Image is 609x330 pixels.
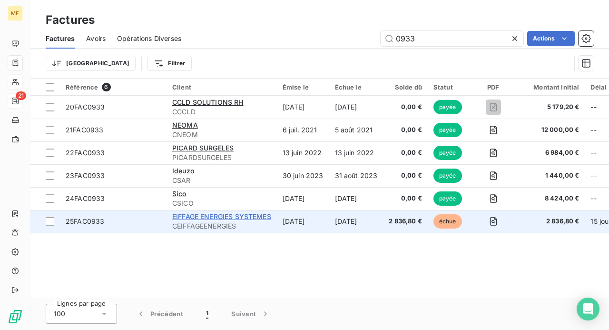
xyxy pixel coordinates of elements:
span: 25FAC0933 [66,217,104,225]
div: Montant initial [522,83,579,91]
span: 100 [54,309,65,319]
span: EIFFAGE ENERGIES SYSTEMES [172,212,271,220]
span: CNEOM [172,130,271,140]
td: 30 juin 2023 [277,164,329,187]
span: CCCLD [172,107,271,117]
span: PICARD SURGELES [172,144,234,152]
span: 23FAC0933 [66,171,105,180]
span: 0,00 € [389,125,422,135]
div: Statut [433,83,464,91]
td: 5 août 2021 [329,119,383,141]
span: payée [433,169,462,183]
span: 6 984,00 € [522,148,579,158]
button: [GEOGRAPHIC_DATA] [46,56,136,71]
span: Opérations Diverses [117,34,181,43]
span: NEOMA [172,121,198,129]
span: Ideuzo [172,167,194,175]
input: Rechercher [381,31,523,46]
img: Logo LeanPay [8,309,23,324]
span: échue [433,214,462,229]
td: 13 juin 2022 [277,141,329,164]
span: Factures [46,34,75,43]
span: 22FAC0933 [66,149,105,157]
span: 5 179,20 € [522,102,579,112]
span: 0,00 € [389,194,422,203]
td: [DATE] [329,187,383,210]
span: 12 000,00 € [522,125,579,135]
span: 20FAC0933 [66,103,105,111]
td: [DATE] [329,96,383,119]
span: Sico [172,190,187,198]
span: 0,00 € [389,102,422,112]
span: CCLD SOLUTIONS RH [172,98,244,106]
td: [DATE] [277,210,329,233]
span: payée [433,146,462,160]
span: Référence [66,83,98,91]
div: Client [172,83,271,91]
span: 0,00 € [389,171,422,180]
span: payée [433,191,462,206]
span: CSICO [172,199,271,208]
button: 1 [195,304,220,324]
td: 13 juin 2022 [329,141,383,164]
span: payée [433,100,462,114]
div: Solde dû [389,83,422,91]
td: 31 août 2023 [329,164,383,187]
button: Actions [527,31,575,46]
div: Open Intercom Messenger [577,298,599,320]
span: 1 440,00 € [522,171,579,180]
span: 2 836,80 € [389,217,422,226]
div: Échue le [335,83,378,91]
span: 6 [102,83,110,91]
span: 24FAC0933 [66,194,105,202]
span: 0,00 € [389,148,422,158]
td: 6 juil. 2021 [277,119,329,141]
span: 2 836,80 € [522,217,579,226]
div: ME [8,6,23,21]
button: Filtrer [147,56,191,71]
span: PICARDSURGELES [172,153,271,162]
td: [DATE] [277,96,329,119]
span: 8 424,00 € [522,194,579,203]
div: PDF [476,83,511,91]
span: CSAR [172,176,271,185]
span: 21 [16,91,26,100]
span: Avoirs [86,34,106,43]
span: 21FAC0933 [66,126,103,134]
span: CEIFFAGEENERGIES [172,221,271,231]
div: Émise le [283,83,324,91]
button: Précédent [125,304,195,324]
span: 1 [206,309,208,319]
button: Suivant [220,304,282,324]
td: [DATE] [277,187,329,210]
td: [DATE] [329,210,383,233]
span: payée [433,123,462,137]
h3: Factures [46,11,95,29]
